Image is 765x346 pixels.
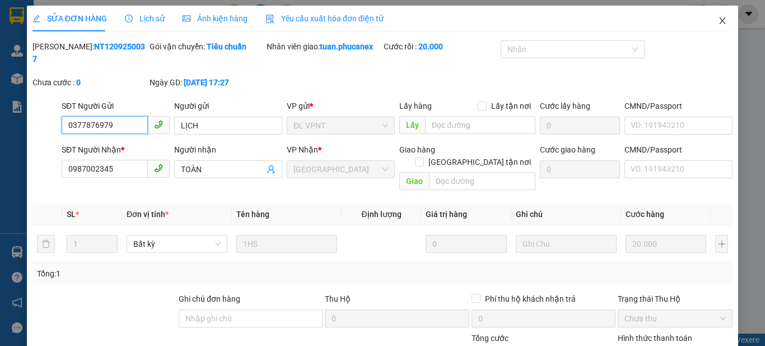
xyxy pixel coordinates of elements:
[174,100,282,112] div: Người gửi
[540,117,620,135] input: Cước lấy hàng
[236,210,269,219] span: Tên hàng
[267,40,381,53] div: Nhân viên giao:
[265,14,384,23] span: Yêu cầu xuất hóa đơn điện tử
[37,267,296,280] div: Tổng: 1
[293,117,388,134] span: ĐL VPNT
[429,172,535,190] input: Dọc đường
[32,76,147,89] div: Chưa cước :
[399,102,432,110] span: Lấy hàng
[150,76,264,89] div: Ngày GD:
[76,78,81,87] b: 0
[174,144,282,156] div: Người nhận
[540,102,590,110] label: Cước lấy hàng
[425,116,535,134] input: Dọc đường
[618,334,692,343] label: Hình thức thanh toán
[399,172,429,190] span: Giao
[184,78,229,87] b: [DATE] 17:27
[487,100,535,112] span: Lấy tận nơi
[183,15,190,22] span: picture
[179,310,323,327] input: Ghi chú đơn hàng
[127,210,169,219] span: Đơn vị tính
[626,210,664,219] span: Cước hàng
[125,15,133,22] span: clock-circle
[516,235,617,253] input: Ghi Chú
[320,42,373,51] b: tuan.phucanex
[418,42,443,51] b: 20.000
[424,156,535,168] span: [GEOGRAPHIC_DATA] tận nơi
[125,14,165,23] span: Lịch sử
[624,144,733,156] div: CMND/Passport
[361,210,401,219] span: Định lượng
[267,165,276,174] span: user-add
[150,40,264,53] div: Gói vận chuyển:
[37,235,55,253] button: delete
[426,210,467,219] span: Giá trị hàng
[707,6,738,37] button: Close
[399,145,435,154] span: Giao hàng
[293,161,388,178] span: ĐL Quận 1
[287,100,395,112] div: VP gửi
[325,294,351,303] span: Thu Hộ
[62,100,170,112] div: SĐT Người Gửi
[472,334,509,343] span: Tổng cước
[718,16,727,25] span: close
[179,294,240,303] label: Ghi chú đơn hàng
[540,145,595,154] label: Cước giao hàng
[715,235,728,253] button: plus
[384,40,498,53] div: Cước rồi :
[618,293,733,305] div: Trạng thái Thu Hộ
[67,210,76,219] span: SL
[133,236,221,252] span: Bất kỳ
[236,235,337,253] input: VD: Bàn, Ghế
[154,120,163,129] span: phone
[154,164,163,173] span: phone
[624,310,726,327] span: Chưa thu
[540,160,620,178] input: Cước giao hàng
[62,144,170,156] div: SĐT Người Nhận
[624,100,733,112] div: CMND/Passport
[481,293,580,305] span: Phí thu hộ khách nhận trả
[32,14,107,23] span: SỬA ĐƠN HÀNG
[32,40,147,65] div: [PERSON_NAME]:
[265,15,274,24] img: icon
[511,204,621,225] th: Ghi chú
[426,235,506,253] input: 0
[207,42,246,51] b: Tiêu chuẩn
[287,145,318,154] span: VP Nhận
[399,116,425,134] span: Lấy
[32,15,40,22] span: edit
[183,14,248,23] span: Ảnh kiện hàng
[626,235,706,253] input: 0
